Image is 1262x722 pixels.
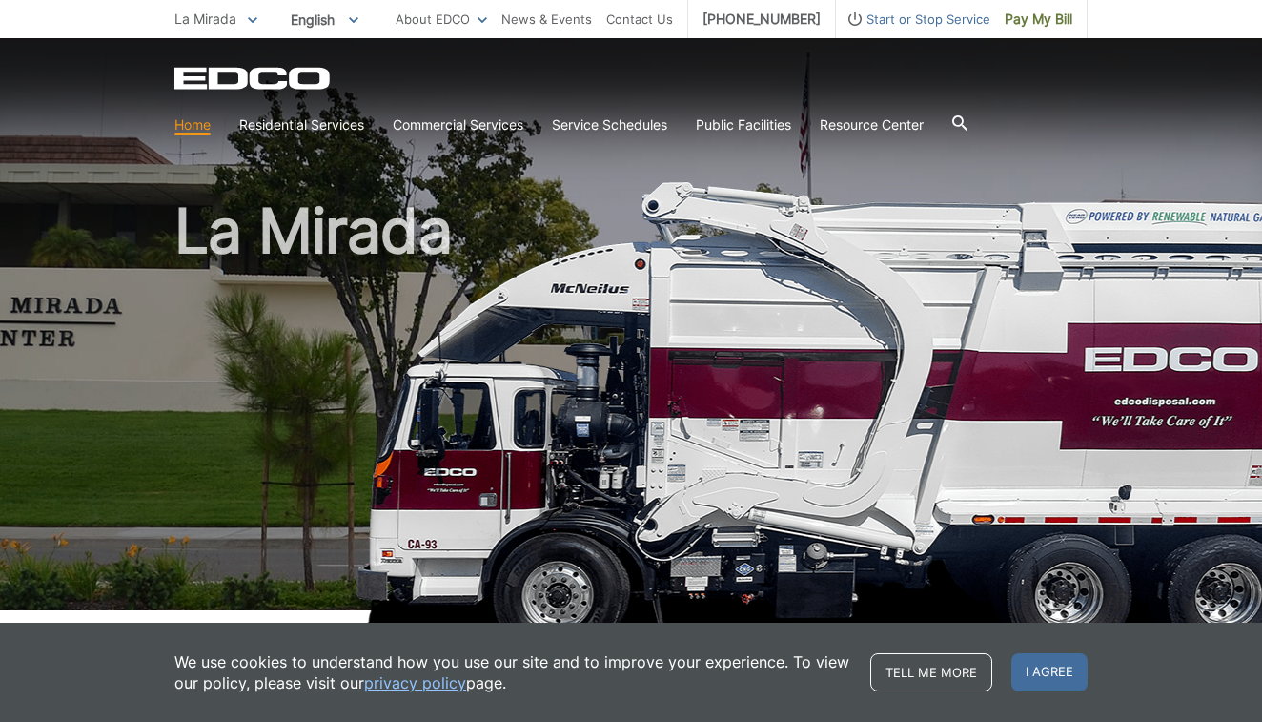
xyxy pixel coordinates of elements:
[870,653,992,691] a: Tell me more
[174,114,211,135] a: Home
[174,67,333,90] a: EDCD logo. Return to the homepage.
[393,114,523,135] a: Commercial Services
[1011,653,1088,691] span: I agree
[696,114,791,135] a: Public Facilities
[606,9,673,30] a: Contact Us
[552,114,667,135] a: Service Schedules
[364,672,466,693] a: privacy policy
[396,9,487,30] a: About EDCO
[276,4,373,35] span: English
[174,10,236,27] span: La Mirada
[1005,9,1072,30] span: Pay My Bill
[174,651,851,693] p: We use cookies to understand how you use our site and to improve your experience. To view our pol...
[820,114,924,135] a: Resource Center
[501,9,592,30] a: News & Events
[239,114,364,135] a: Residential Services
[174,200,1088,619] h1: La Mirada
